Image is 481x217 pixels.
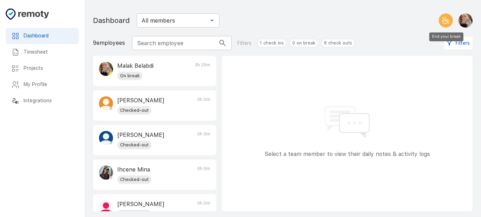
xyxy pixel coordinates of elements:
h6: My Profile [24,81,73,89]
span: Checked-out [117,141,151,149]
p: [PERSON_NAME] [117,96,164,105]
div: Integrations [6,93,79,109]
p: 9 employees [93,39,125,47]
span: Checked-out [117,107,151,114]
p: [PERSON_NAME] [117,200,164,209]
p: Filters [237,40,251,47]
p: Ihcene Mina [117,165,151,174]
span: 0 on break [290,40,318,47]
p: 0h 0m [197,96,210,115]
p: Malak Belabdi [117,62,154,70]
div: Timesheet [6,44,79,60]
img: Batoul Djoghlaf [99,200,113,214]
img: Yasmine Habel [99,131,113,145]
div: My Profile [6,77,79,93]
p: 3h 25m [195,62,210,80]
button: End your break [439,13,453,28]
img: Malak Belabdi [99,62,113,76]
h6: Projects [24,65,73,72]
h1: Dashboard [93,15,130,26]
img: Ihcene Mina [99,165,113,180]
h6: Dashboard [24,32,73,40]
button: Malak Belabdi [456,11,473,30]
h6: Timesheet [24,48,73,56]
div: Projects [6,60,79,77]
p: [PERSON_NAME] [117,131,164,139]
p: 0h 0m [197,165,210,184]
div: 0 on break [289,39,318,47]
div: 8 check outs [321,39,355,47]
span: 8 check outs [321,40,355,47]
button: Filters [444,37,473,50]
span: Checked-out [117,176,151,183]
span: On break [117,72,143,79]
div: Dashboard [6,28,79,44]
div: 1 check ins [257,39,287,47]
button: Open [207,16,217,25]
span: 1 check ins [257,40,286,47]
h6: Integrations [24,97,73,105]
div: End your break [429,32,463,41]
p: 0h 0m [197,131,210,149]
img: Sami MEHADJI [99,96,113,110]
p: Select a team member to view their daily notes & activity logs [264,150,430,158]
img: Malak Belabdi [458,13,473,28]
